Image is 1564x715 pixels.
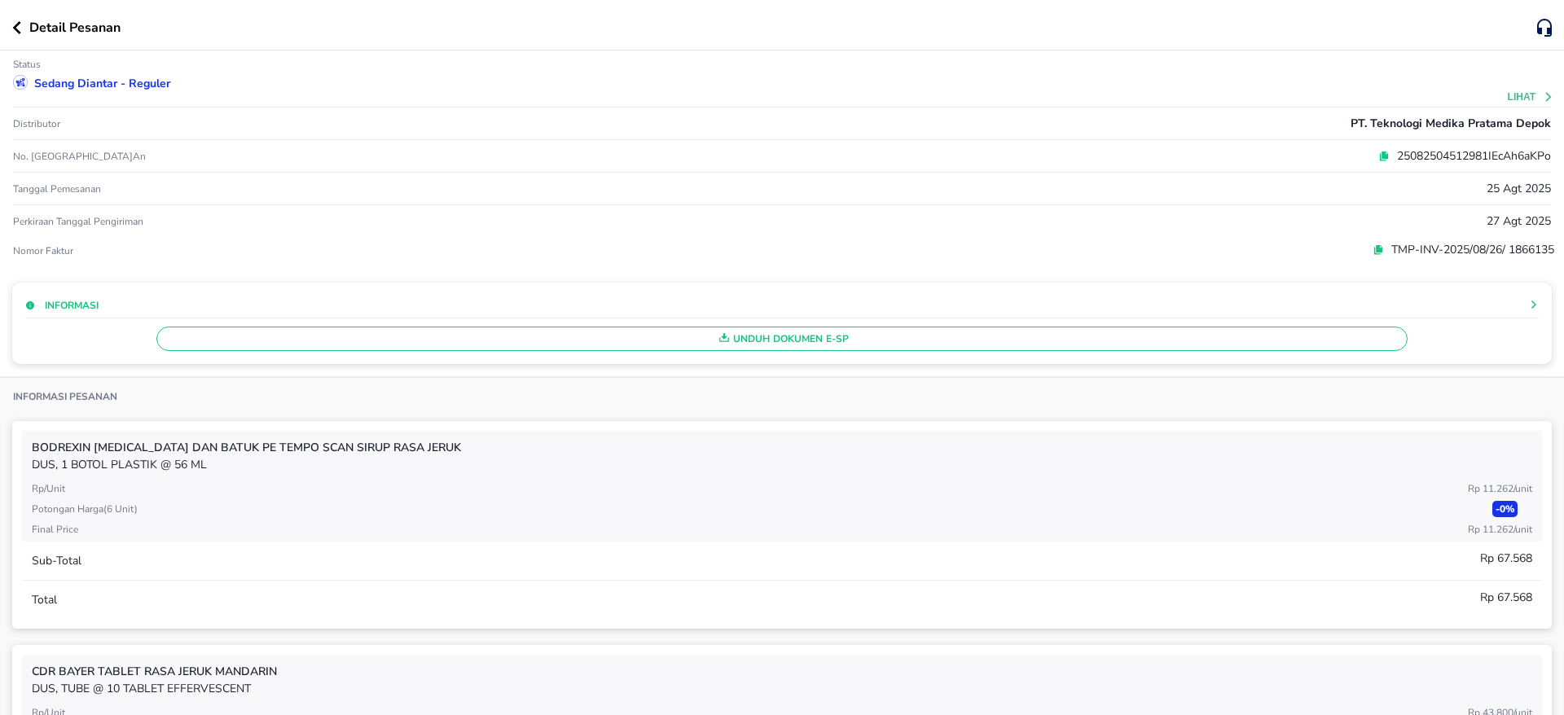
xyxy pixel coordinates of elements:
p: TMP-INV-2025/08/26/ 1866135 [1384,241,1554,258]
span: / Unit [1513,482,1532,495]
p: Rp 11.262 [1468,522,1532,537]
p: Rp 67.568 [1480,589,1532,606]
p: Final Price [32,522,78,537]
p: Tanggal pemesanan [13,182,101,195]
p: Rp/Unit [32,481,65,496]
p: CDR Bayer TABLET RASA JERUK MANDARIN [32,663,1532,680]
p: Perkiraan Tanggal Pengiriman [13,215,143,228]
p: 25 Agt 2025 [1487,180,1551,197]
button: Lihat [1508,91,1554,103]
p: Sedang diantar - Reguler [34,75,170,92]
p: Nomor faktur [13,244,525,257]
button: Informasi [25,298,99,313]
p: Potongan harga ( 6 Unit ) [32,502,138,516]
p: Informasi Pesanan [13,390,117,403]
p: Rp 11.262 [1468,481,1532,496]
p: 25082504512981IEcAh6aKPo [1390,147,1551,164]
p: DUS, 1 BOTOL PLASTIK @ 56 ML [32,456,1532,473]
span: / Unit [1513,523,1532,536]
p: Informasi [45,298,99,313]
p: PT. Teknologi Medika Pratama Depok [1351,115,1551,132]
p: - 0 % [1492,501,1518,517]
p: Total [32,591,57,608]
p: 27 Agt 2025 [1487,213,1551,230]
p: DUS, TUBE @ 10 TABLET EFFERVESCENT [32,680,1532,697]
p: Status [13,58,41,71]
p: Rp 67.568 [1480,550,1532,567]
p: No. [GEOGRAPHIC_DATA]an [13,150,525,163]
p: Detail Pesanan [29,18,121,37]
button: Unduh Dokumen e-SP [156,327,1408,351]
p: Distributor [13,117,60,130]
p: BODREXIN [MEDICAL_DATA] dan BATUK PE Tempo Scan SIRUP RASA JERUK [32,439,1532,456]
p: Sub-Total [32,552,81,569]
span: Unduh Dokumen e-SP [164,328,1400,349]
